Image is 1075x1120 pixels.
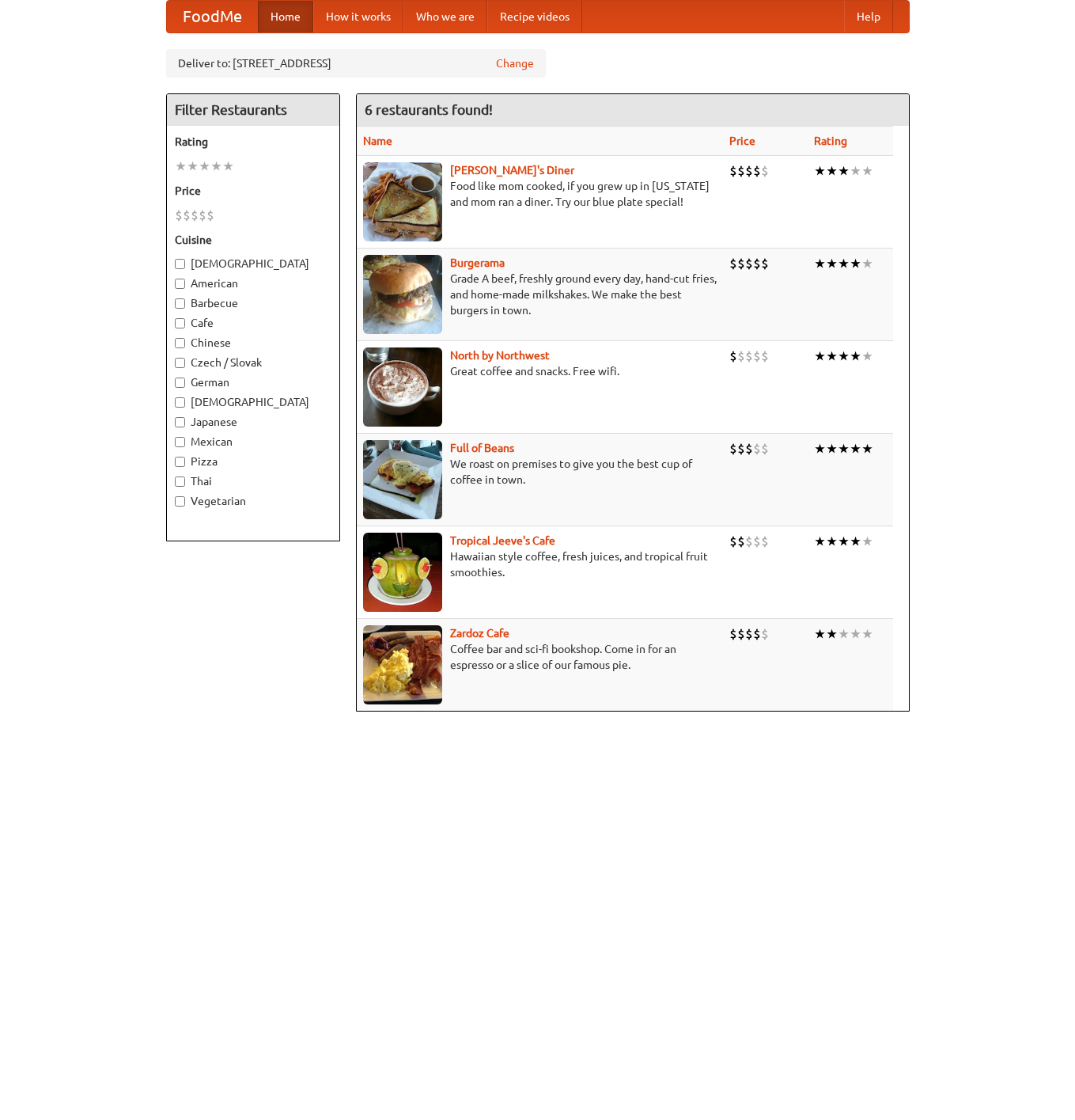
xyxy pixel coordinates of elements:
[737,533,745,550] li: $
[175,259,185,269] input: [DEMOGRAPHIC_DATA]
[363,162,442,241] img: sallys.jpg
[737,625,745,643] li: $
[753,533,761,550] li: $
[175,394,331,410] label: [DEMOGRAPHIC_DATA]
[365,102,493,117] ng-pluralize: 6 restaurants found!
[745,625,753,643] li: $
[826,255,838,272] li: ★
[206,207,214,224] li: $
[729,533,737,550] li: $
[761,625,769,643] li: $
[175,454,331,469] label: Pizza
[814,347,826,365] li: ★
[745,162,753,180] li: $
[496,55,534,71] a: Change
[753,347,761,365] li: $
[737,162,745,180] li: $
[313,1,403,32] a: How it works
[729,347,737,365] li: $
[175,417,185,427] input: Japanese
[175,295,331,311] label: Barbecue
[861,255,873,272] li: ★
[183,207,191,224] li: $
[175,457,185,467] input: Pizza
[363,347,442,427] img: north.jpg
[175,275,331,291] label: American
[450,256,505,269] a: Burgerama
[199,158,210,175] li: ★
[838,533,850,550] li: ★
[838,625,850,643] li: ★
[363,625,442,704] img: zardoz.jpg
[861,440,873,457] li: ★
[745,533,753,550] li: $
[753,255,761,272] li: $
[450,164,574,177] b: [PERSON_NAME]'s Diner
[210,158,222,175] li: ★
[175,434,331,450] label: Mexican
[175,358,185,368] input: Czech / Slovak
[175,158,187,175] li: ★
[729,625,737,643] li: $
[745,255,753,272] li: $
[850,440,861,457] li: ★
[175,279,185,289] input: American
[450,349,550,362] a: North by Northwest
[222,158,234,175] li: ★
[175,183,331,199] h5: Price
[826,347,838,365] li: ★
[814,533,826,550] li: ★
[363,135,392,147] a: Name
[826,440,838,457] li: ★
[403,1,487,32] a: Who we are
[850,347,861,365] li: ★
[861,347,873,365] li: ★
[814,625,826,643] li: ★
[850,255,861,272] li: ★
[814,255,826,272] li: ★
[487,1,582,32] a: Recipe videos
[761,162,769,180] li: $
[814,440,826,457] li: ★
[761,255,769,272] li: $
[826,533,838,550] li: ★
[199,207,206,224] li: $
[166,49,546,78] div: Deliver to: [STREET_ADDRESS]
[737,440,745,457] li: $
[167,94,339,126] h4: Filter Restaurants
[191,207,199,224] li: $
[838,162,850,180] li: ★
[826,625,838,643] li: ★
[761,533,769,550] li: $
[175,335,331,351] label: Chinese
[175,318,185,328] input: Cafe
[175,134,331,150] h5: Rating
[175,397,185,408] input: [DEMOGRAPHIC_DATA]
[175,374,331,390] label: German
[861,625,873,643] li: ★
[861,162,873,180] li: ★
[175,207,183,224] li: $
[745,440,753,457] li: $
[363,440,442,519] img: beans.jpg
[175,437,185,447] input: Mexican
[450,442,514,454] a: Full of Beans
[814,135,847,147] a: Rating
[850,533,861,550] li: ★
[363,533,442,612] img: jeeves.jpg
[737,347,745,365] li: $
[167,1,258,32] a: FoodMe
[363,271,717,318] p: Grade A beef, freshly ground every day, hand-cut fries, and home-made milkshakes. We make the bes...
[838,347,850,365] li: ★
[175,476,185,487] input: Thai
[753,440,761,457] li: $
[450,627,509,640] a: Zardoz Cafe
[729,135,755,147] a: Price
[838,440,850,457] li: ★
[175,493,331,509] label: Vegetarian
[363,255,442,334] img: burgerama.jpg
[175,473,331,489] label: Thai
